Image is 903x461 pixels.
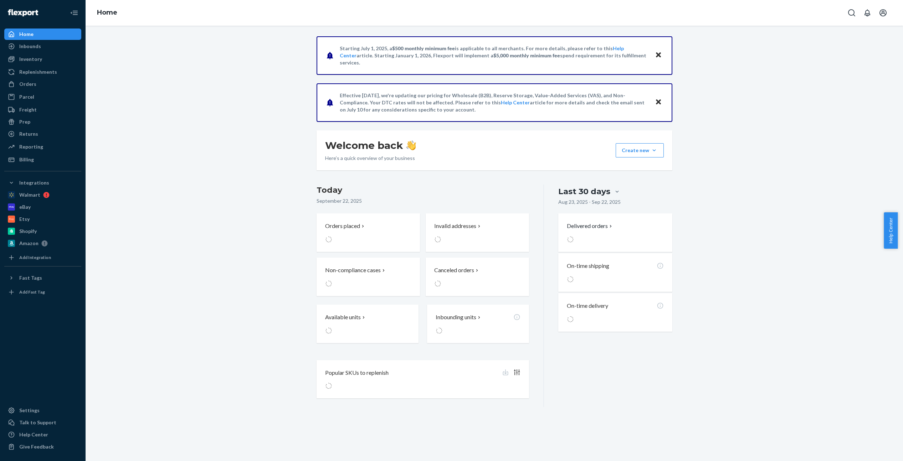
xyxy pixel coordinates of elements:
[325,369,389,377] p: Popular SKUs to replenish
[4,405,81,416] a: Settings
[860,6,874,20] button: Open notifications
[4,29,81,40] a: Home
[426,258,529,296] button: Canceled orders
[19,407,40,414] div: Settings
[567,222,614,230] button: Delivered orders
[4,91,81,103] a: Parcel
[4,213,81,225] a: Etsy
[436,313,476,321] p: Inbounding units
[4,177,81,188] button: Integrations
[317,305,419,343] button: Available units
[4,189,81,201] a: Walmart
[4,429,81,440] a: Help Center
[4,154,81,165] a: Billing
[567,302,608,310] p: On-time delivery
[340,45,648,66] p: Starting July 1, 2025, a is applicable to all merchants. For more details, please refer to this a...
[4,66,81,78] a: Replenishments
[4,417,81,428] button: Talk to Support
[434,222,476,230] p: Invalid addresses
[67,6,81,20] button: Close Navigation
[19,179,49,186] div: Integrations
[426,213,529,252] button: Invalid addresses
[567,262,609,270] p: On-time shipping
[19,68,57,76] div: Replenishments
[4,252,81,263] a: Add Integration
[19,81,36,88] div: Orders
[340,92,648,113] p: Effective [DATE], we're updating our pricing for Wholesale (B2B), Reserve Storage, Value-Added Se...
[19,106,37,113] div: Freight
[616,143,664,157] button: Create new
[317,197,529,204] p: September 22, 2025
[325,155,416,162] p: Here’s a quick overview of your business
[493,52,560,58] span: $5,000 monthly minimum fee
[434,266,474,274] p: Canceled orders
[654,97,663,108] button: Close
[19,118,30,125] div: Prep
[317,258,420,296] button: Non-compliance cases
[4,128,81,140] a: Returns
[4,104,81,115] a: Freight
[325,266,381,274] p: Non-compliance cases
[4,272,81,284] button: Fast Tags
[317,185,529,196] h3: Today
[19,274,42,281] div: Fast Tags
[8,9,38,16] img: Flexport logo
[4,78,81,90] a: Orders
[19,31,34,38] div: Home
[4,141,81,152] a: Reporting
[19,43,41,50] div: Inbounds
[4,41,81,52] a: Inbounds
[4,286,81,298] a: Add Fast Tag
[19,419,56,426] div: Talk to Support
[325,139,416,152] h1: Welcome back
[325,222,360,230] p: Orders placed
[392,45,455,51] span: $500 monthly minimum fee
[91,2,123,23] ol: breadcrumbs
[19,431,48,438] div: Help Center
[19,289,45,295] div: Add Fast Tag
[19,443,54,450] div: Give Feedback
[97,9,117,16] a: Home
[325,313,361,321] p: Available units
[406,140,416,150] img: hand-wave emoji
[317,213,420,252] button: Orders placed
[427,305,529,343] button: Inbounding units
[19,191,40,198] div: Walmart
[501,99,530,105] a: Help Center
[19,143,43,150] div: Reporting
[654,50,663,61] button: Close
[558,198,621,206] p: Aug 23, 2025 - Sep 22, 2025
[4,53,81,65] a: Inventory
[19,203,31,211] div: eBay
[19,56,42,63] div: Inventory
[4,226,81,237] a: Shopify
[4,116,81,128] a: Prep
[4,441,81,452] button: Give Feedback
[4,201,81,213] a: eBay
[884,212,898,249] button: Help Center
[19,254,51,260] div: Add Integration
[876,6,890,20] button: Open account menu
[19,156,34,163] div: Billing
[19,240,39,247] div: Amazon
[19,228,37,235] div: Shopify
[558,186,610,197] div: Last 30 days
[19,130,38,138] div: Returns
[845,6,859,20] button: Open Search Box
[4,238,81,249] a: Amazon
[19,216,30,223] div: Etsy
[19,93,34,100] div: Parcel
